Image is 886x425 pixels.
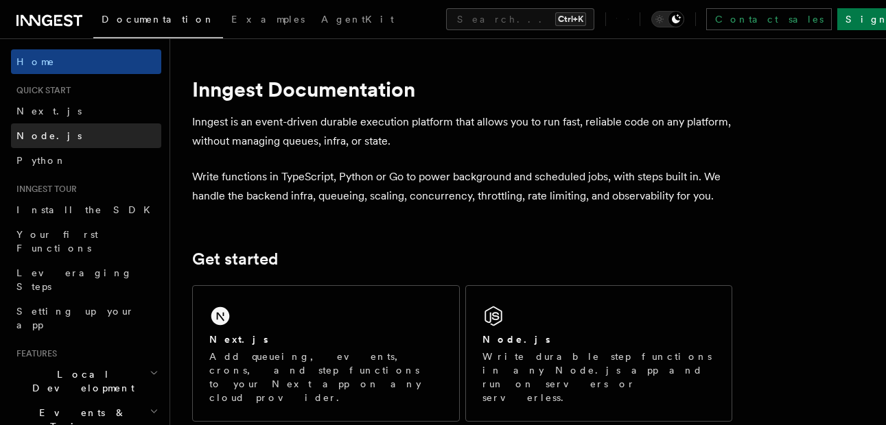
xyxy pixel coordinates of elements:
[223,4,313,37] a: Examples
[16,155,67,166] span: Python
[192,112,732,151] p: Inngest is an event-driven durable execution platform that allows you to run fast, reliable code ...
[11,367,150,395] span: Local Development
[16,204,159,215] span: Install the SDK
[16,55,55,69] span: Home
[313,4,402,37] a: AgentKit
[11,362,161,400] button: Local Development
[482,350,716,404] p: Write durable step functions in any Node.js app and run on servers or serverless.
[11,49,161,74] a: Home
[11,348,57,359] span: Features
[555,12,586,26] kbd: Ctrl+K
[11,184,77,195] span: Inngest tour
[192,167,732,206] p: Write functions in TypeScript, Python or Go to power background and scheduled jobs, with steps bu...
[93,4,223,38] a: Documentation
[102,14,215,25] span: Documentation
[11,260,161,299] a: Leveraging Steps
[446,8,594,30] button: Search...Ctrl+K
[231,14,305,25] span: Examples
[16,267,132,292] span: Leveraging Steps
[209,350,443,404] p: Add queueing, events, crons, and step functions to your Next app on any cloud provider.
[11,197,161,222] a: Install the SDK
[706,8,832,30] a: Contact sales
[11,299,161,337] a: Setting up your app
[192,285,460,422] a: Next.jsAdd queueing, events, crons, and step functions to your Next app on any cloud provider.
[209,332,268,346] h2: Next.js
[11,123,161,148] a: Node.js
[16,130,82,141] span: Node.js
[11,85,71,96] span: Quick start
[192,77,732,101] h1: Inngest Documentation
[16,229,98,254] span: Your first Functions
[11,148,161,173] a: Python
[11,222,161,260] a: Your first Functions
[482,332,550,346] h2: Node.js
[465,285,733,422] a: Node.jsWrite durable step functions in any Node.js app and run on servers or serverless.
[651,11,684,27] button: Toggle dark mode
[11,99,161,123] a: Next.js
[192,250,278,269] a: Get started
[16,306,135,330] span: Setting up your app
[16,106,82,117] span: Next.js
[321,14,394,25] span: AgentKit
